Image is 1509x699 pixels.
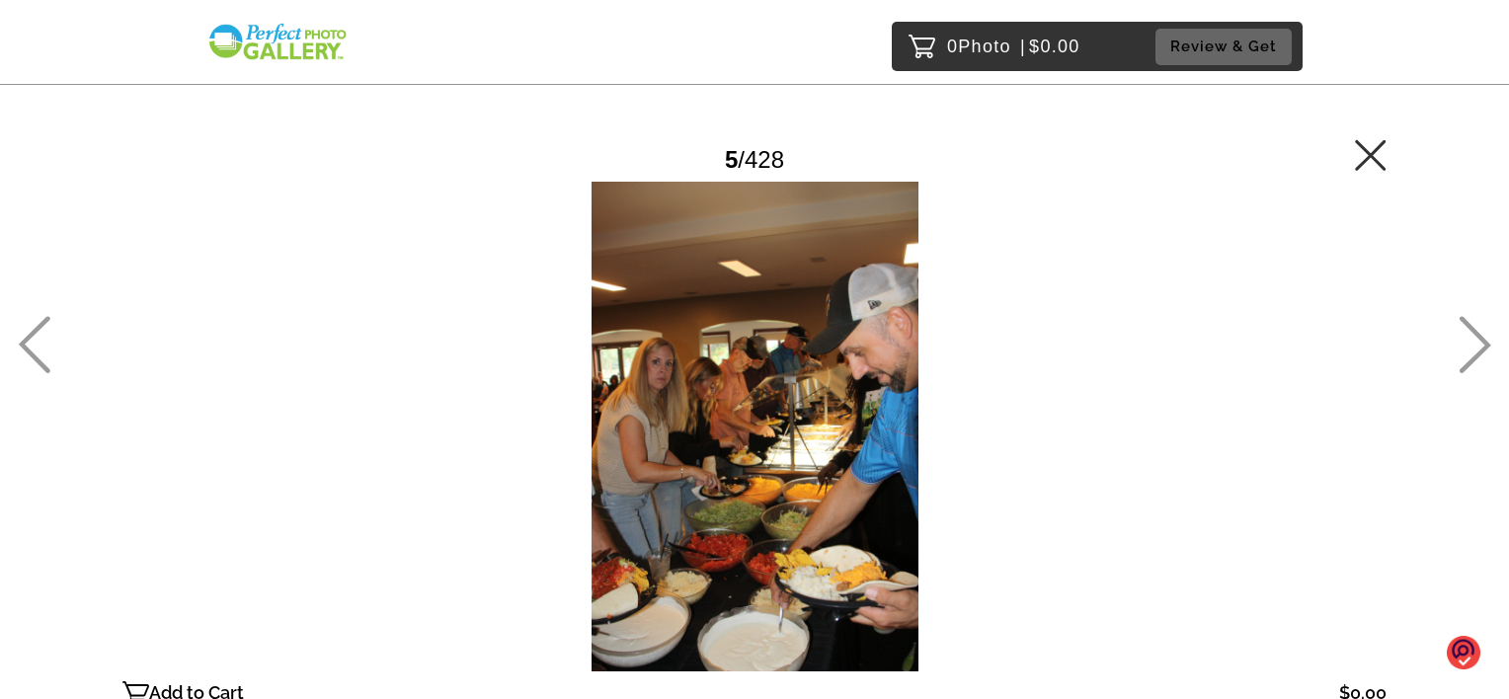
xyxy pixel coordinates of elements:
[1020,37,1026,56] span: |
[745,146,784,173] span: 428
[1447,635,1480,671] img: o1IwAAAABJRU5ErkJggg==
[725,146,738,173] span: 5
[1155,29,1292,65] button: Review & Get
[1155,29,1298,65] a: Review & Get
[958,31,1011,62] span: Photo
[725,138,784,181] div: /
[947,31,1080,62] p: 0 $0.00
[206,22,349,62] img: Snapphound Logo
